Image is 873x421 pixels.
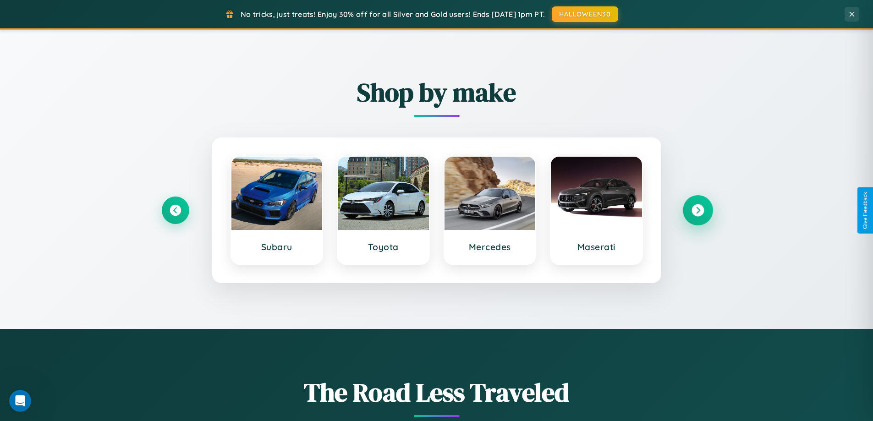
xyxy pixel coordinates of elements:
h3: Maserati [560,241,633,252]
h3: Subaru [241,241,313,252]
h2: Shop by make [162,75,712,110]
div: Give Feedback [862,192,868,229]
iframe: Intercom live chat [9,390,31,412]
h3: Toyota [347,241,420,252]
h3: Mercedes [454,241,527,252]
button: HALLOWEEN30 [552,6,618,22]
span: No tricks, just treats! Enjoy 30% off for all Silver and Gold users! Ends [DATE] 1pm PT. [241,10,545,19]
h1: The Road Less Traveled [162,375,712,410]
